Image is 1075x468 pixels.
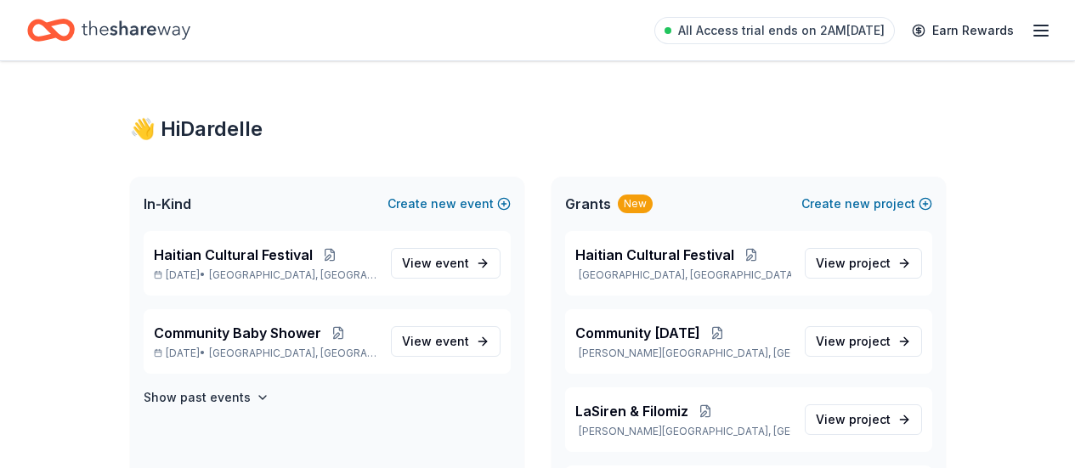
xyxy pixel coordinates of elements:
[565,194,611,214] span: Grants
[575,323,700,343] span: Community [DATE]
[816,331,891,352] span: View
[575,425,791,438] p: [PERSON_NAME][GEOGRAPHIC_DATA], [GEOGRAPHIC_DATA]
[144,387,269,408] button: Show past events
[816,253,891,273] span: View
[575,245,734,265] span: Haitian Cultural Festival
[209,268,376,282] span: [GEOGRAPHIC_DATA], [GEOGRAPHIC_DATA]
[144,194,191,214] span: In-Kind
[845,194,870,214] span: new
[435,256,469,270] span: event
[435,334,469,348] span: event
[902,15,1024,46] a: Earn Rewards
[849,256,891,270] span: project
[144,387,251,408] h4: Show past events
[154,268,377,282] p: [DATE] •
[391,248,501,279] a: View event
[391,326,501,357] a: View event
[816,409,891,430] span: View
[849,334,891,348] span: project
[805,404,922,435] a: View project
[575,347,791,360] p: [PERSON_NAME][GEOGRAPHIC_DATA], [GEOGRAPHIC_DATA]
[388,194,511,214] button: Createnewevent
[575,401,688,421] span: LaSiren & Filomiz
[575,268,791,282] p: [GEOGRAPHIC_DATA], [GEOGRAPHIC_DATA]
[154,323,321,343] span: Community Baby Shower
[805,248,922,279] a: View project
[27,10,190,50] a: Home
[801,194,932,214] button: Createnewproject
[849,412,891,426] span: project
[678,20,885,41] span: All Access trial ends on 2AM[DATE]
[805,326,922,357] a: View project
[209,347,376,360] span: [GEOGRAPHIC_DATA], [GEOGRAPHIC_DATA]
[154,347,377,360] p: [DATE] •
[618,195,653,213] div: New
[130,116,946,143] div: 👋 Hi Dardelle
[431,194,456,214] span: new
[402,253,469,273] span: View
[654,17,895,44] a: All Access trial ends on 2AM[DATE]
[402,331,469,352] span: View
[154,245,313,265] span: Haitian Cultural Festival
